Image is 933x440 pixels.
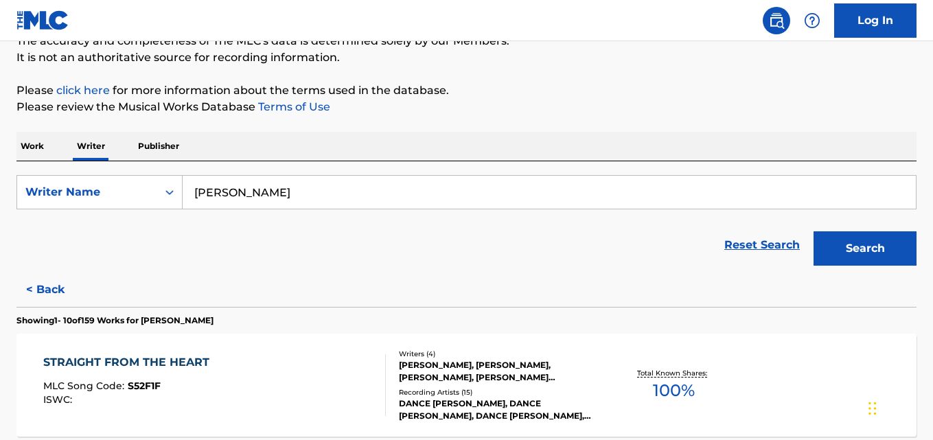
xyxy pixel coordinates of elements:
[653,378,695,403] span: 100 %
[73,132,109,161] p: Writer
[43,380,128,392] span: MLC Song Code :
[399,397,599,422] div: DANCE [PERSON_NAME], DANCE [PERSON_NAME], DANCE [PERSON_NAME], DANCE [PERSON_NAME], DANCE [PERSON...
[25,184,149,200] div: Writer Name
[43,393,76,406] span: ISWC :
[763,7,790,34] a: Public Search
[399,359,599,384] div: [PERSON_NAME], [PERSON_NAME], [PERSON_NAME], [PERSON_NAME] [PERSON_NAME]
[834,3,917,38] a: Log In
[16,175,917,273] form: Search Form
[798,7,826,34] div: Help
[868,388,877,429] div: Drag
[814,231,917,266] button: Search
[16,33,917,49] p: The accuracy and completeness of The MLC's data is determined solely by our Members.
[16,273,99,307] button: < Back
[128,380,161,392] span: S52F1F
[16,10,69,30] img: MLC Logo
[768,12,785,29] img: search
[16,99,917,115] p: Please review the Musical Works Database
[717,230,807,260] a: Reset Search
[56,84,110,97] a: click here
[637,368,711,378] p: Total Known Shares:
[134,132,183,161] p: Publisher
[16,314,214,327] p: Showing 1 - 10 of 159 Works for [PERSON_NAME]
[399,387,599,397] div: Recording Artists ( 15 )
[43,354,216,371] div: STRAIGHT FROM THE HEART
[804,12,820,29] img: help
[16,49,917,66] p: It is not an authoritative source for recording information.
[16,334,917,437] a: STRAIGHT FROM THE HEARTMLC Song Code:S52F1FISWC:Writers (4)[PERSON_NAME], [PERSON_NAME], [PERSON_...
[255,100,330,113] a: Terms of Use
[864,374,933,440] iframe: Chat Widget
[16,82,917,99] p: Please for more information about the terms used in the database.
[16,132,48,161] p: Work
[399,349,599,359] div: Writers ( 4 )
